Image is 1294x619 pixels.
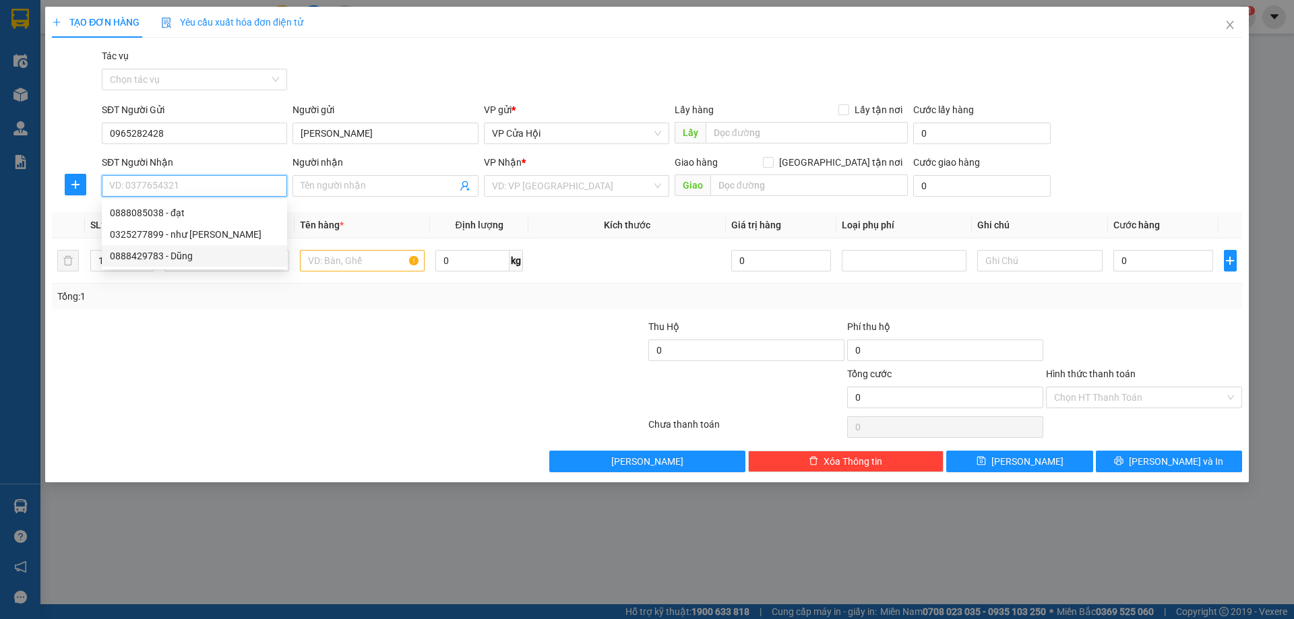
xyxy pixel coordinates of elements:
[1113,220,1160,230] span: Cước hàng
[1046,368,1136,379] label: Hình thức thanh toán
[110,227,279,242] div: 0325277899 - như [PERSON_NAME]
[1224,250,1237,271] button: plus
[102,102,287,117] div: SĐT Người Gửi
[484,102,669,117] div: VP gửi
[102,155,287,170] div: SĐT Người Nhận
[39,88,148,102] strong: PHIẾU GỬI HÀNG
[1114,456,1123,467] span: printer
[849,102,908,117] span: Lấy tận nơi
[161,17,303,28] span: Yêu cầu xuất hóa đơn điện tử
[675,104,714,115] span: Lấy hàng
[647,417,846,441] div: Chưa thanh toán
[836,212,972,238] th: Loại phụ phí
[977,456,986,467] span: save
[102,245,287,267] div: 0888429783 - Dũng
[292,155,478,170] div: Người nhận
[300,250,425,271] input: VD: Bàn, Ghế
[611,454,683,469] span: [PERSON_NAME]
[675,174,710,196] span: Giao
[1225,20,1235,30] span: close
[110,205,279,220] div: 0888085038 - đạt
[51,13,135,42] strong: HÃNG XE HẢI HOÀNG GIA
[510,250,523,271] span: kg
[455,220,503,230] span: Định lượng
[1096,451,1242,472] button: printer[PERSON_NAME] và In
[913,157,980,168] label: Cước giao hàng
[1225,255,1236,266] span: plus
[991,454,1064,469] span: [PERSON_NAME]
[774,155,908,170] span: [GEOGRAPHIC_DATA] tận nơi
[38,45,150,69] span: 24 [PERSON_NAME] - Vinh - [GEOGRAPHIC_DATA]
[57,289,499,304] div: Tổng: 1
[152,75,250,90] span: VPCH1210251243
[492,123,661,143] span: VP Cửa Hội
[972,212,1107,238] th: Ghi chú
[748,451,944,472] button: deleteXóa Thông tin
[648,321,679,332] span: Thu Hộ
[549,451,745,472] button: [PERSON_NAME]
[65,174,86,195] button: plus
[706,122,908,143] input: Dọc đường
[675,122,706,143] span: Lấy
[65,179,86,190] span: plus
[731,250,832,271] input: 0
[102,202,287,224] div: 0888085038 - đạt
[710,174,908,196] input: Dọc đường
[292,102,478,117] div: Người gửi
[90,220,101,230] span: SL
[57,250,79,271] button: delete
[484,157,522,168] span: VP Nhận
[946,451,1092,472] button: save[PERSON_NAME]
[675,157,718,168] span: Giao hàng
[7,43,35,110] img: logo
[731,220,781,230] span: Giá trị hàng
[300,220,344,230] span: Tên hàng
[809,456,818,467] span: delete
[110,249,279,263] div: 0888429783 - Dũng
[1129,454,1223,469] span: [PERSON_NAME] và In
[102,51,129,61] label: Tác vụ
[604,220,650,230] span: Kích thước
[913,175,1051,197] input: Cước giao hàng
[52,17,140,28] span: TẠO ĐƠN HÀNG
[913,123,1051,144] input: Cước lấy hàng
[460,181,470,191] span: user-add
[161,18,172,28] img: icon
[847,319,1043,339] div: Phí thu hộ
[52,18,61,27] span: plus
[847,368,892,379] span: Tổng cước
[102,224,287,245] div: 0325277899 - như quỳnh
[824,454,882,469] span: Xóa Thông tin
[913,104,974,115] label: Cước lấy hàng
[1211,7,1249,44] button: Close
[977,250,1102,271] input: Ghi Chú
